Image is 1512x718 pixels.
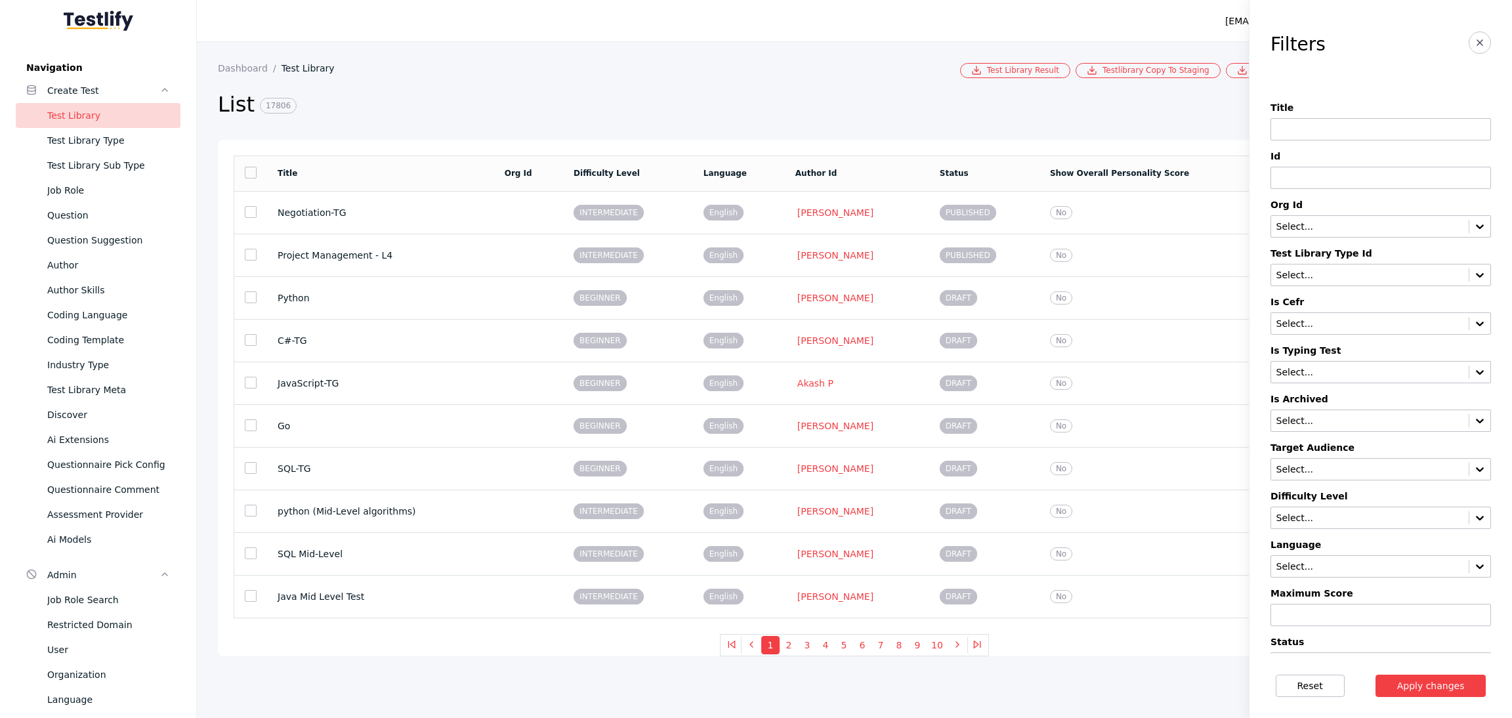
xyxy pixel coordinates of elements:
[260,98,297,114] span: 17806
[16,278,180,303] a: Author Skills
[940,290,977,306] span: DRAFT
[16,687,180,712] a: Language
[1270,588,1491,599] label: Maximum Score
[908,636,927,654] button: 9
[574,503,644,519] span: INTERMEDIATE
[761,636,780,654] button: 1
[940,418,977,434] span: DRAFT
[1050,377,1072,390] span: No
[1050,291,1072,305] span: No
[703,169,747,178] a: Language
[278,169,297,178] a: Title
[703,418,744,434] span: English
[1050,419,1072,433] span: No
[1050,206,1072,219] span: No
[47,407,170,423] div: Discover
[47,507,170,522] div: Assessment Provider
[47,83,159,98] div: Create Test
[1050,547,1072,560] span: No
[1270,394,1491,404] label: Is Archived
[16,228,180,253] a: Question Suggestion
[795,591,875,602] a: [PERSON_NAME]
[816,636,835,654] button: 4
[47,457,170,473] div: Questionnaire Pick Config
[64,11,133,31] img: Testlify - Backoffice
[47,232,170,248] div: Question Suggestion
[47,432,170,448] div: Ai Extensions
[16,662,180,687] a: Organization
[278,549,484,559] section: SQL Mid-Level
[278,421,484,431] section: Go
[47,307,170,323] div: Coding Language
[47,108,170,123] div: Test Library
[1050,505,1072,518] span: No
[218,91,1287,119] h2: List
[47,357,170,373] div: Industry Type
[940,205,996,221] span: PUBLISHED
[47,257,170,273] div: Author
[1270,297,1491,307] label: Is Cefr
[16,103,180,128] a: Test Library
[16,128,180,153] a: Test Library Type
[853,636,871,654] button: 6
[703,503,744,519] span: English
[940,247,996,263] span: PUBLISHED
[1226,63,1339,78] a: Bulk Csv Download
[47,182,170,198] div: Job Role
[795,420,875,432] a: [PERSON_NAME]
[16,452,180,477] a: Questionnaire Pick Config
[703,375,744,391] span: English
[795,249,875,261] a: [PERSON_NAME]
[574,205,644,221] span: INTERMEDIATE
[703,589,744,604] span: English
[47,133,170,148] div: Test Library Type
[795,169,837,178] a: Author Id
[282,63,345,74] a: Test Library
[1270,34,1326,55] h3: Filters
[1270,151,1491,161] label: Id
[505,169,532,178] a: Org Id
[16,178,180,203] a: Job Role
[47,617,170,633] div: Restricted Domain
[47,158,170,173] div: Test Library Sub Type
[871,636,890,654] button: 7
[703,205,744,221] span: English
[940,461,977,476] span: DRAFT
[278,463,484,474] section: SQL-TG
[1276,675,1345,697] button: Reset
[1225,13,1462,29] div: [EMAIL_ADDRESS][PERSON_NAME][DOMAIN_NAME]
[1050,462,1072,475] span: No
[16,203,180,228] a: Question
[574,375,627,391] span: BEGINNER
[574,461,627,476] span: BEGINNER
[703,247,744,263] span: English
[795,548,875,560] a: [PERSON_NAME]
[703,546,744,562] span: English
[16,327,180,352] a: Coding Template
[47,567,159,583] div: Admin
[795,377,835,389] a: Akash P
[574,418,627,434] span: BEGINNER
[16,427,180,452] a: Ai Extensions
[1270,102,1491,113] label: Title
[47,207,170,223] div: Question
[574,333,627,348] span: BEGINNER
[16,352,180,377] a: Industry Type
[1270,539,1491,550] label: Language
[1270,345,1491,356] label: Is Typing Test
[940,503,977,519] span: DRAFT
[940,169,969,178] a: Status
[278,293,484,303] section: Python
[47,332,170,348] div: Coding Template
[16,402,180,427] a: Discover
[16,502,180,527] a: Assessment Provider
[47,692,170,707] div: Language
[16,637,180,662] a: User
[16,153,180,178] a: Test Library Sub Type
[16,377,180,402] a: Test Library Meta
[16,612,180,637] a: Restricted Domain
[795,335,875,347] a: [PERSON_NAME]
[47,482,170,497] div: Questionnaire Comment
[47,532,170,547] div: Ai Models
[278,207,484,218] section: Negotiation-TG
